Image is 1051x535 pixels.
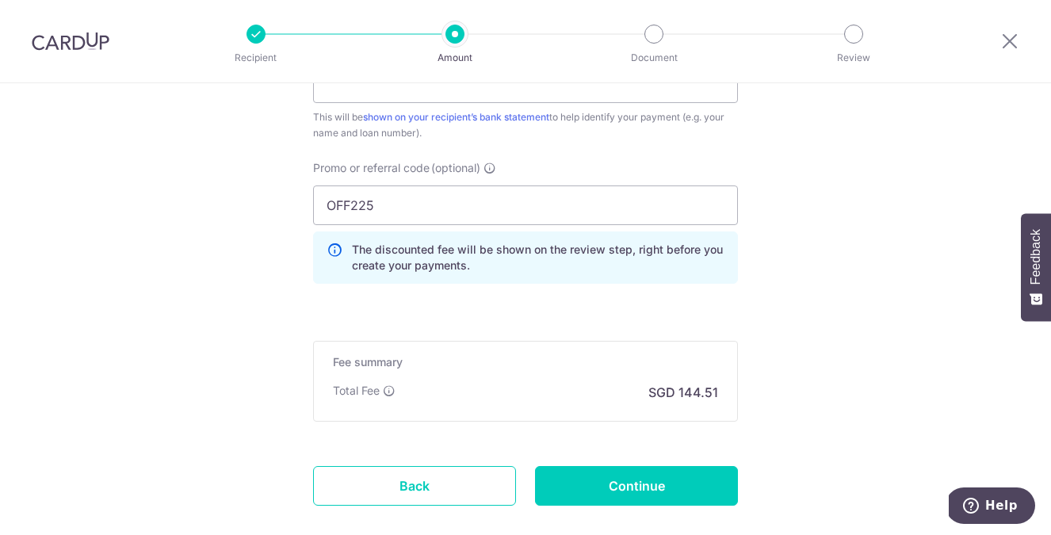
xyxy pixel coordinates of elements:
p: Document [595,50,713,66]
iframe: Opens a widget where you can find more information [949,487,1035,527]
span: Feedback [1029,229,1043,285]
p: SGD 144.51 [648,383,718,402]
p: The discounted fee will be shown on the review step, right before you create your payments. [352,242,724,273]
span: (optional) [431,160,480,176]
span: Promo or referral code [313,160,430,176]
p: Review [795,50,912,66]
div: This will be to help identify your payment (e.g. your name and loan number). [313,109,738,141]
h5: Fee summary [333,354,718,370]
a: shown on your recipient’s bank statement [363,111,549,123]
p: Amount [396,50,514,66]
button: Feedback - Show survey [1021,213,1051,321]
a: Back [313,466,516,506]
p: Total Fee [333,383,380,399]
input: Continue [535,466,738,506]
p: Recipient [197,50,315,66]
img: CardUp [32,32,109,51]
